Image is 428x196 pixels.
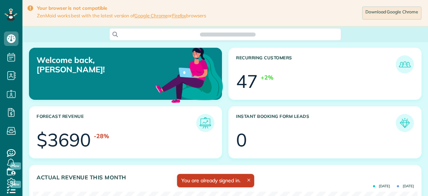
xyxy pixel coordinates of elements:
h3: Instant Booking Form Leads [236,114,396,132]
img: icon_recurring_customers-cf858462ba22bcd05b5a5880d41d6543d210077de5bb9ebc9590e49fd87d84ed.png [398,57,412,72]
img: dashboard_welcome-42a62b7d889689a78055ac9021e634bf52bae3f8056760290aed330b23ab8690.png [154,39,225,110]
img: icon_form_leads-04211a6a04a5b2264e4ee56bc0799ec3eb69b7e499cbb523a139df1d13a81ae0.png [398,116,412,130]
div: +2% [261,73,273,82]
span: Search ZenMaid… [207,31,248,38]
p: Welcome back, [PERSON_NAME]! [37,55,161,74]
span: [DATE] [373,184,390,188]
a: Firefox [172,13,186,18]
span: [DATE] [397,184,414,188]
h3: Forecast Revenue [37,114,196,132]
h3: Recurring Customers [236,55,396,73]
a: Google Chrome [134,13,168,18]
span: ZenMaid works best with the latest version of or browsers [37,13,206,19]
img: icon_forecast_revenue-8c13a41c7ed35a8dcfafea3cbb826a0462acb37728057bba2d056411b612bbbe.png [198,116,213,130]
strong: Your browser is not compatible [37,5,206,11]
div: You are already signed in. [177,174,254,187]
div: 0 [236,131,247,149]
div: $3690 [37,131,91,149]
a: Download Google Chrome [362,7,421,20]
div: -28% [94,132,109,140]
div: 47 [236,72,258,90]
h3: Actual Revenue this month [37,174,414,181]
